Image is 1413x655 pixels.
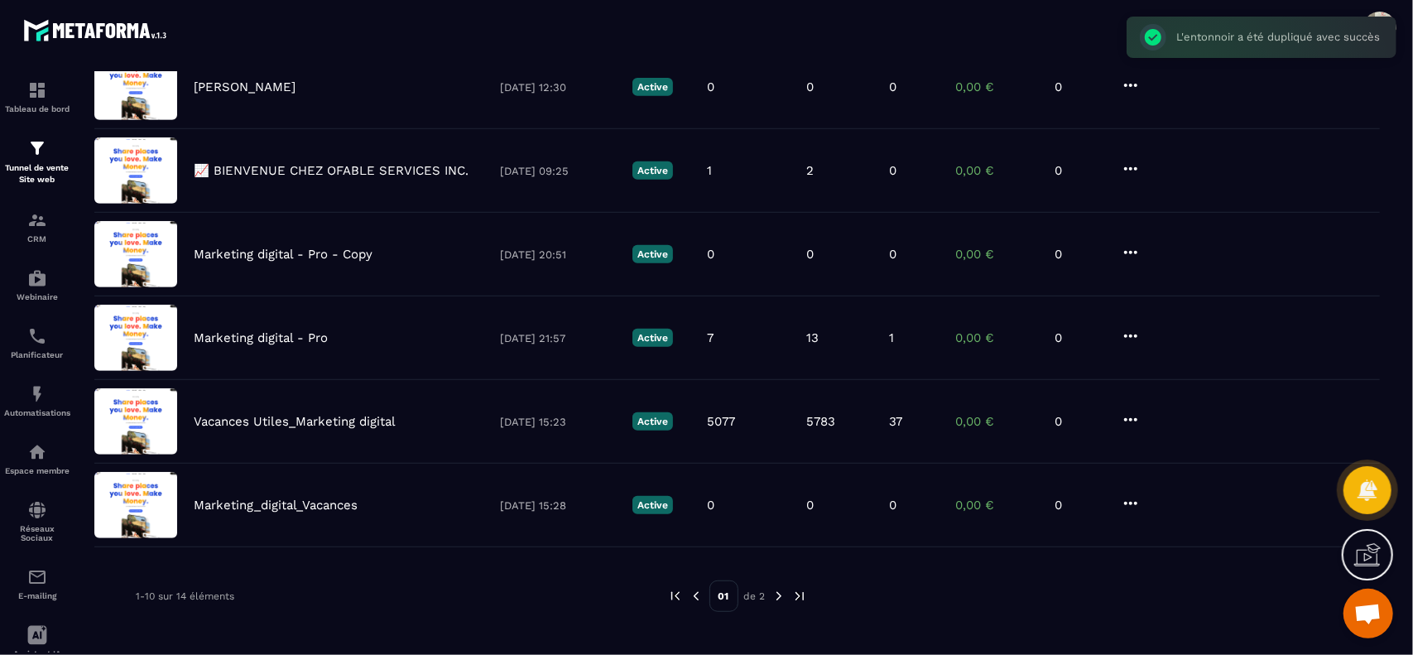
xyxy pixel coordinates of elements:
[806,163,814,178] p: 2
[1055,414,1104,429] p: 0
[955,498,1038,513] p: 0,00 €
[707,330,714,345] p: 7
[4,234,70,243] p: CRM
[806,414,835,429] p: 5783
[955,79,1038,94] p: 0,00 €
[1055,498,1104,513] p: 0
[707,163,712,178] p: 1
[4,292,70,301] p: Webinaire
[707,247,714,262] p: 0
[4,466,70,475] p: Espace membre
[4,350,70,359] p: Planificateur
[806,330,819,345] p: 13
[955,414,1038,429] p: 0,00 €
[806,247,814,262] p: 0
[27,326,47,346] img: scheduler
[889,330,894,345] p: 1
[194,247,372,262] p: Marketing digital - Pro - Copy
[4,198,70,256] a: formationformationCRM
[4,488,70,555] a: social-networksocial-networkRéseaux Sociaux
[707,79,714,94] p: 0
[27,138,47,158] img: formation
[94,54,177,120] img: image
[632,161,673,180] p: Active
[4,256,70,314] a: automationsautomationsWebinaire
[194,414,396,429] p: Vacances Utiles_Marketing digital
[632,412,673,431] p: Active
[4,104,70,113] p: Tableau de bord
[194,498,358,513] p: Marketing_digital_Vacances
[500,499,616,512] p: [DATE] 15:28
[1055,79,1104,94] p: 0
[1055,330,1104,345] p: 0
[194,330,328,345] p: Marketing digital - Pro
[500,416,616,428] p: [DATE] 15:23
[500,81,616,94] p: [DATE] 12:30
[500,248,616,261] p: [DATE] 20:51
[707,498,714,513] p: 0
[889,79,896,94] p: 0
[889,163,896,178] p: 0
[27,442,47,462] img: automations
[632,496,673,514] p: Active
[1343,589,1393,638] div: Ouvrir le chat
[27,567,47,587] img: email
[955,330,1038,345] p: 0,00 €
[4,555,70,613] a: emailemailE-mailing
[27,500,47,520] img: social-network
[744,590,766,603] p: de 2
[806,498,814,513] p: 0
[689,589,704,604] img: prev
[889,498,896,513] p: 0
[94,305,177,371] img: image
[194,79,296,94] p: [PERSON_NAME]
[500,332,616,344] p: [DATE] 21:57
[709,580,738,612] p: 01
[27,384,47,404] img: automations
[707,414,735,429] p: 5077
[792,589,807,604] img: next
[632,78,673,96] p: Active
[1055,247,1104,262] p: 0
[23,15,172,46] img: logo
[955,163,1038,178] p: 0,00 €
[136,590,234,602] p: 1-10 sur 14 éléments
[27,80,47,100] img: formation
[94,137,177,204] img: image
[94,388,177,455] img: image
[4,372,70,430] a: automationsautomationsAutomatisations
[668,589,683,604] img: prev
[632,329,673,347] p: Active
[955,247,1038,262] p: 0,00 €
[4,408,70,417] p: Automatisations
[27,268,47,288] img: automations
[806,79,814,94] p: 0
[4,430,70,488] a: automationsautomationsEspace membre
[4,68,70,126] a: formationformationTableau de bord
[4,314,70,372] a: schedulerschedulerPlanificateur
[500,165,616,177] p: [DATE] 09:25
[194,163,469,178] p: 📈 BIENVENUE CHEZ OFABLE SERVICES INC.
[632,245,673,263] p: Active
[4,591,70,600] p: E-mailing
[1055,163,1104,178] p: 0
[4,126,70,198] a: formationformationTunnel de vente Site web
[4,162,70,185] p: Tunnel de vente Site web
[889,414,902,429] p: 37
[94,221,177,287] img: image
[771,589,786,604] img: next
[94,472,177,538] img: image
[4,524,70,542] p: Réseaux Sociaux
[889,247,896,262] p: 0
[27,210,47,230] img: formation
